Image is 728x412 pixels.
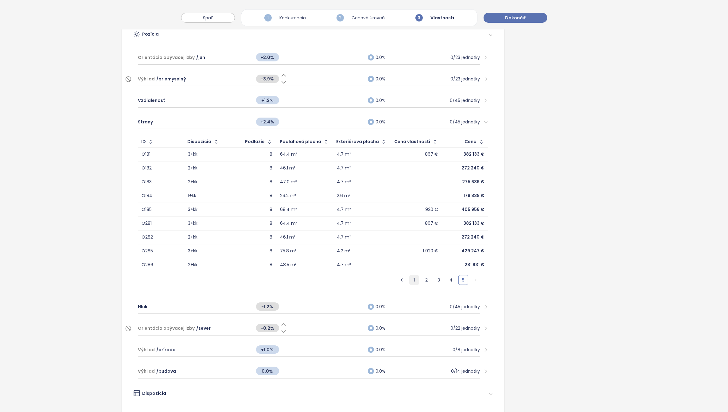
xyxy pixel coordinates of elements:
span: 3 [415,14,423,21]
span: right [484,120,488,124]
div: Cena [465,140,477,144]
a: 2 [422,275,431,285]
span: / budova [156,368,176,375]
div: Podlažie [245,140,265,144]
div: 382 133 € [463,221,484,226]
div: Dispozícia [187,140,211,144]
div: 0/23 jednotky [450,54,480,61]
div: 179 838 € [463,193,484,199]
li: Nasledujúca strana [471,275,481,285]
span: 0.0% [376,97,385,104]
div: Exteriérová plocha [336,140,379,144]
span: Hluk [138,303,147,310]
div: 8 [270,235,273,240]
div: 46.1 m² [280,235,296,240]
div: 3+kk [188,207,197,212]
span: +1.2% [256,96,279,104]
li: 1 [409,275,419,285]
button: right [471,275,481,285]
div: O183 [142,179,152,185]
div: 0/14 jednotky [451,368,480,375]
span: right [489,33,493,37]
span: 0.0% [376,325,385,332]
span: Vzdialenosť [138,97,165,104]
li: Predchádzajúca strana [397,275,407,285]
div: 3+kk [188,152,197,157]
span: Výhľad [138,76,155,82]
div: 0/23 jednotky [450,76,480,82]
div: 1+kk [188,193,196,199]
span: right [484,305,488,309]
div: 75.8 m² [280,248,297,254]
div: 8 [270,193,273,199]
a: 5 [459,275,468,285]
div: 2+kk [188,179,197,185]
div: 272 240 € [461,235,484,240]
div: O281 [142,221,152,226]
div: Konkurencia [263,13,307,23]
span: 0.0% [376,54,385,61]
span: left [400,278,404,282]
button: left [397,275,407,285]
span: Orientácia obývacej izby [138,54,195,61]
span: +1.0% [256,345,279,354]
a: 3 [434,275,443,285]
span: / priemyselný [156,76,186,82]
div: 68.4 m² [280,207,297,212]
span: Dokončiť [505,14,526,21]
span: 0.0% [256,367,279,375]
span: Strany [138,119,153,125]
span: 0.0% [376,346,385,353]
span: +2.4% [256,118,279,126]
div: 281 631 € [465,262,484,268]
div: 46.1 m² [280,165,296,171]
div: 0/8 jednotky [453,346,480,353]
div: 4.7 m² [337,152,351,157]
span: / sever [196,325,211,332]
span: Orientácia obývacej izby [138,325,195,332]
span: +2.0% [256,53,279,61]
li: 2 [422,275,431,285]
div: Cena vlastnosti [394,140,430,144]
a: 4 [446,275,456,285]
span: right [474,278,477,282]
div: 867 € [425,152,438,157]
span: -3.9% [256,75,279,83]
div: 8 [270,262,273,268]
span: right [484,77,488,81]
div: 4.7 m² [337,235,351,240]
span: right [484,98,488,103]
div: O182 [142,165,152,171]
div: 2+kk [188,235,197,240]
div: O185 [142,207,152,212]
span: 0.0% [376,119,385,125]
div: 2+kk [188,262,197,268]
span: 0.0% [376,76,385,82]
div: 4.7 m² [337,221,351,226]
div: 64.4 m² [280,221,298,226]
div: Vlastnosti [414,13,456,23]
span: -1.2% [256,302,279,311]
span: right [484,326,488,331]
span: / juh [196,54,205,61]
div: 3+kk [188,221,197,226]
div: 920 € [425,207,438,212]
div: Podlahová plocha [280,140,321,144]
li: 3 [434,275,444,285]
div: 8 [270,221,273,226]
div: 0/45 jednotky [450,97,480,104]
span: / príroda [156,346,176,353]
div: 48.5 m² [280,262,297,268]
div: 4.7 m² [337,262,351,268]
div: Pozícia [133,30,485,40]
div: O181 [142,152,151,157]
span: 0.0% [376,303,385,310]
div: 8 [270,207,273,212]
div: 4.7 m² [337,179,351,185]
div: 1 020 € [423,248,438,254]
span: 1 [264,14,272,21]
